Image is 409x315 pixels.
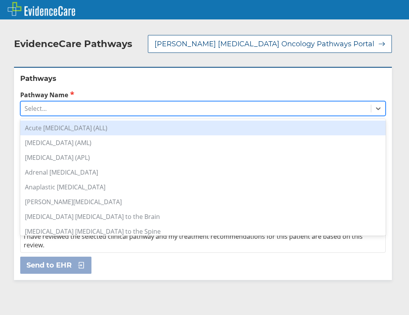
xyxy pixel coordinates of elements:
div: Acute [MEDICAL_DATA] (ALL) [20,121,386,135]
div: Anaplastic [MEDICAL_DATA] [20,180,386,194]
h2: EvidenceCare Pathways [14,38,132,50]
div: [MEDICAL_DATA] (APL) [20,150,386,165]
div: [MEDICAL_DATA] (AML) [20,135,386,150]
div: [MEDICAL_DATA] [MEDICAL_DATA] to the Spine [20,224,386,239]
button: [PERSON_NAME] [MEDICAL_DATA] Oncology Pathways Portal [148,35,392,53]
span: I have reviewed the selected clinical pathway and my treatment recommendations for this patient a... [24,232,363,249]
span: [PERSON_NAME] [MEDICAL_DATA] Oncology Pathways Portal [154,39,374,49]
div: Select... [25,104,47,113]
label: Pathway Name [20,90,386,99]
div: Adrenal [MEDICAL_DATA] [20,165,386,180]
div: [MEDICAL_DATA] [MEDICAL_DATA] to the Brain [20,209,386,224]
img: EvidenceCare [8,2,75,16]
div: [PERSON_NAME][MEDICAL_DATA] [20,194,386,209]
span: Send to EHR [26,261,72,270]
button: Send to EHR [20,257,91,274]
h2: Pathways [20,74,386,83]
